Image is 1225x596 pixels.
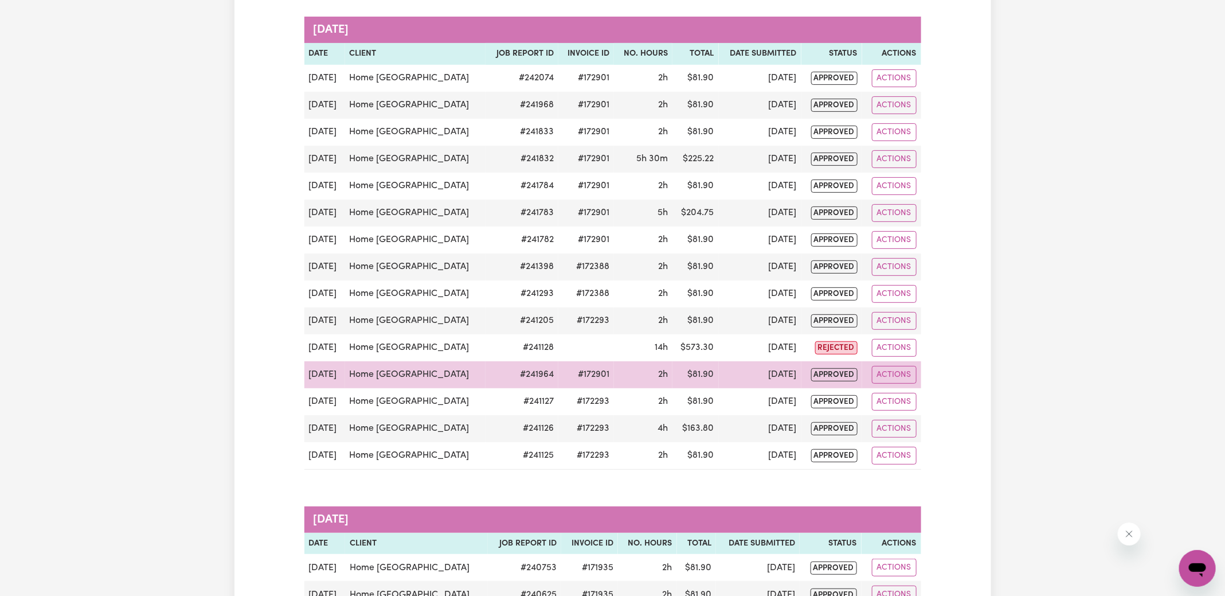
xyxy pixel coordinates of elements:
span: 5 hours [657,208,668,217]
td: #172901 [558,146,614,173]
td: Home [GEOGRAPHIC_DATA] [345,415,486,442]
td: [DATE] [719,254,801,281]
td: [DATE] [304,227,345,254]
td: [DATE] [719,388,801,415]
td: #172901 [558,92,614,119]
button: Actions [872,258,917,276]
th: Status [800,533,861,555]
span: approved [811,449,858,462]
span: 2 hours [658,100,668,110]
td: #172901 [558,173,614,200]
td: [DATE] [716,554,800,581]
td: [DATE] [719,65,801,92]
td: # 241205 [486,307,558,334]
button: Actions [872,150,917,168]
td: # 241833 [486,119,558,146]
td: [DATE] [304,442,345,470]
span: 2 hours [658,262,668,271]
td: #172901 [558,119,614,146]
td: #172388 [558,281,614,307]
td: # 241968 [486,92,558,119]
span: approved [811,207,858,220]
td: #172293 [558,388,614,415]
td: Home [GEOGRAPHIC_DATA] [345,227,486,254]
td: # 241127 [486,388,558,415]
th: Date Submitted [716,533,800,555]
span: 14 hours [655,343,668,352]
button: Actions [872,69,917,87]
span: approved [811,395,858,408]
span: approved [811,287,858,301]
span: approved [811,72,858,85]
span: approved [811,422,858,435]
th: Client [345,43,486,65]
td: [DATE] [304,146,345,173]
td: [DATE] [719,119,801,146]
span: 2 hours [658,370,668,379]
td: [DATE] [304,119,345,146]
td: [DATE] [304,415,345,442]
td: [DATE] [719,146,801,173]
span: 2 hours [658,289,668,298]
td: #172293 [558,307,614,334]
td: [DATE] [304,281,345,307]
th: Date Submitted [719,43,801,65]
span: 2 hours [658,397,668,406]
td: $ 81.90 [677,554,717,581]
td: #172901 [558,200,614,227]
td: # 242074 [486,65,558,92]
button: Actions [872,123,917,141]
td: $ 81.90 [672,254,719,281]
span: Need any help? [7,8,69,17]
td: [DATE] [719,92,801,119]
button: Actions [872,96,917,114]
td: Home [GEOGRAPHIC_DATA] [345,388,486,415]
button: Actions [872,339,917,357]
td: #172293 [558,442,614,470]
span: approved [811,562,857,575]
td: Home [GEOGRAPHIC_DATA] [345,65,486,92]
th: Total [677,533,717,555]
th: Date [304,533,346,555]
td: # 241782 [486,227,558,254]
td: $ 81.90 [672,92,719,119]
th: Invoice ID [561,533,617,555]
span: 2 hours [658,127,668,137]
span: approved [811,126,858,139]
span: 2 hours [658,451,668,460]
iframe: Button to launch messaging window [1179,550,1216,587]
th: Job Report ID [488,533,561,555]
button: Actions [872,366,917,384]
span: approved [811,153,858,166]
span: 2 hours [658,235,668,244]
td: [DATE] [304,361,345,388]
td: #172901 [558,361,614,388]
td: [DATE] [719,415,801,442]
button: Actions [872,559,917,576]
td: #172388 [558,254,614,281]
span: 4 hours [657,424,668,433]
td: [DATE] [719,200,801,227]
td: Home [GEOGRAPHIC_DATA] [345,334,486,361]
td: $ 81.90 [672,65,719,92]
td: #172901 [558,227,614,254]
td: [DATE] [304,334,345,361]
td: Home [GEOGRAPHIC_DATA] [345,361,486,388]
td: [DATE] [304,388,345,415]
iframe: Close message [1118,523,1141,546]
button: Actions [872,393,917,411]
td: # 240753 [488,554,561,581]
span: approved [811,99,858,112]
td: [DATE] [719,361,801,388]
span: approved [811,180,858,193]
span: 2 hours [658,73,668,83]
td: # 241293 [486,281,558,307]
button: Actions [872,420,917,438]
span: 2 hours [663,563,672,572]
caption: [DATE] [304,17,921,43]
button: Actions [872,177,917,195]
td: $ 81.90 [672,227,719,254]
td: $ 81.90 [672,307,719,334]
td: Home [GEOGRAPHIC_DATA] [345,200,486,227]
th: Actions [862,43,921,65]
